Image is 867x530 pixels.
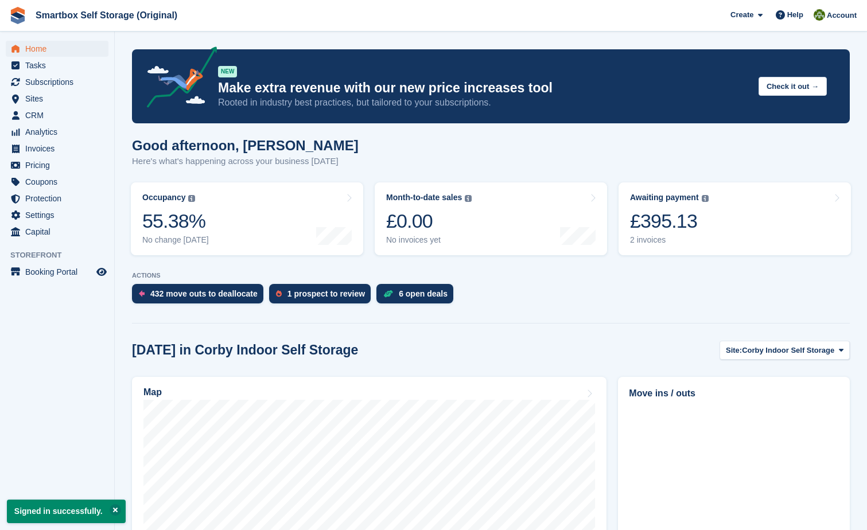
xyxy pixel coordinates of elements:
[31,6,182,25] a: Smartbox Self Storage (Original)
[25,157,94,173] span: Pricing
[702,195,709,202] img: icon-info-grey-7440780725fd019a000dd9b08b2336e03edf1995a4989e88bcd33f0948082b44.svg
[6,107,108,123] a: menu
[132,284,269,309] a: 432 move outs to deallocate
[827,10,857,21] span: Account
[132,342,358,358] h2: [DATE] in Corby Indoor Self Storage
[132,272,850,279] p: ACTIONS
[142,193,185,202] div: Occupancy
[25,91,94,107] span: Sites
[132,155,359,168] p: Here's what's happening across your business [DATE]
[399,289,448,298] div: 6 open deals
[9,7,26,24] img: stora-icon-8386f47178a22dfd0bd8f6a31ec36ba5ce8667c1dd55bd0f319d3a0aa187defe.svg
[142,235,209,245] div: No change [DATE]
[386,193,462,202] div: Month-to-date sales
[619,182,851,255] a: Awaiting payment £395.13 2 invoices
[730,9,753,21] span: Create
[630,209,709,233] div: £395.13
[720,341,850,360] button: Site: Corby Indoor Self Storage
[25,141,94,157] span: Invoices
[6,74,108,90] a: menu
[139,290,145,297] img: move_outs_to_deallocate_icon-f764333ba52eb49d3ac5e1228854f67142a1ed5810a6f6cc68b1a99e826820c5.svg
[131,182,363,255] a: Occupancy 55.38% No change [DATE]
[386,209,472,233] div: £0.00
[143,387,162,397] h2: Map
[132,138,359,153] h1: Good afternoon, [PERSON_NAME]
[25,264,94,280] span: Booking Portal
[6,190,108,206] a: menu
[6,174,108,190] a: menu
[7,500,126,523] p: Signed in successfully.
[287,289,365,298] div: 1 prospect to review
[6,224,108,240] a: menu
[276,290,282,297] img: prospect-51fa495bee0391a8d652442698ab0144808aea92771e9ea1ae160a38d050c398.svg
[465,195,472,202] img: icon-info-grey-7440780725fd019a000dd9b08b2336e03edf1995a4989e88bcd33f0948082b44.svg
[630,193,699,202] div: Awaiting payment
[25,124,94,140] span: Analytics
[142,209,209,233] div: 55.38%
[759,77,827,96] button: Check it out →
[6,124,108,140] a: menu
[6,207,108,223] a: menu
[150,289,258,298] div: 432 move outs to deallocate
[629,387,839,400] h2: Move ins / outs
[6,41,108,57] a: menu
[6,57,108,73] a: menu
[218,96,749,109] p: Rooted in industry best practices, but tailored to your subscriptions.
[386,235,472,245] div: No invoices yet
[25,174,94,190] span: Coupons
[814,9,825,21] img: Caren Ingold
[218,66,237,77] div: NEW
[742,345,834,356] span: Corby Indoor Self Storage
[95,265,108,279] a: Preview store
[383,290,393,298] img: deal-1b604bf984904fb50ccaf53a9ad4b4a5d6e5aea283cecdc64d6e3604feb123c2.svg
[25,74,94,90] span: Subscriptions
[375,182,607,255] a: Month-to-date sales £0.00 No invoices yet
[25,190,94,206] span: Protection
[269,284,376,309] a: 1 prospect to review
[6,264,108,280] a: menu
[10,250,114,261] span: Storefront
[25,207,94,223] span: Settings
[787,9,803,21] span: Help
[6,157,108,173] a: menu
[25,41,94,57] span: Home
[137,46,217,112] img: price-adjustments-announcement-icon-8257ccfd72463d97f412b2fc003d46551f7dbcb40ab6d574587a9cd5c0d94...
[6,91,108,107] a: menu
[6,141,108,157] a: menu
[25,224,94,240] span: Capital
[218,80,749,96] p: Make extra revenue with our new price increases tool
[726,345,742,356] span: Site:
[25,107,94,123] span: CRM
[25,57,94,73] span: Tasks
[188,195,195,202] img: icon-info-grey-7440780725fd019a000dd9b08b2336e03edf1995a4989e88bcd33f0948082b44.svg
[376,284,459,309] a: 6 open deals
[630,235,709,245] div: 2 invoices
